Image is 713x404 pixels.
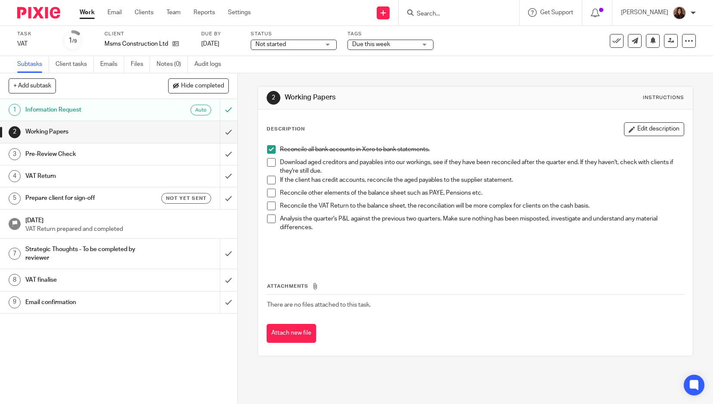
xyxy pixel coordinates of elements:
[166,195,206,202] span: Not yet sent
[17,7,60,19] img: Pixie
[25,170,149,183] h1: VAT Return
[9,170,21,182] div: 4
[25,296,149,309] h1: Email confirmation
[9,126,21,138] div: 2
[9,193,21,205] div: 5
[621,8,668,17] p: [PERSON_NAME]
[352,41,390,47] span: Due this week
[540,9,573,16] span: Get Support
[25,243,149,265] h1: Strategic Thoughts - To be completed by reviewer
[25,125,149,138] h1: Working Papers
[17,40,52,48] div: VAT
[25,103,149,116] h1: Information Request
[100,56,124,73] a: Emails
[416,10,493,18] input: Search
[267,324,316,343] button: Attach new file
[191,105,211,115] div: Auto
[55,56,94,73] a: Client tasks
[25,148,149,161] h1: Pre-Review Check
[9,104,21,116] div: 1
[201,31,240,37] label: Due by
[104,31,191,37] label: Client
[17,31,52,37] label: Task
[166,8,181,17] a: Team
[643,94,684,101] div: Instructions
[285,93,494,102] h1: Working Papers
[347,31,433,37] label: Tags
[72,39,77,44] small: /9
[9,296,21,308] div: 9
[9,148,21,160] div: 3
[135,8,154,17] a: Clients
[280,202,684,210] p: Reconcile the VAT Return to the balance sheet, the reconciliation will be more complex for client...
[280,145,684,154] p: Reconcile all bank accounts in Xero to bank statements.
[9,78,56,93] button: + Add subtask
[25,192,149,205] h1: Prepare client for sign-off
[267,126,305,133] p: Description
[267,91,280,105] div: 2
[168,78,229,93] button: Hide completed
[104,40,168,48] p: Msms Construction Ltd
[673,6,686,20] img: Headshot.jpg
[280,176,684,184] p: If the client has credit accounts, reconcile the aged payables to the supplier statement.
[68,36,77,46] div: 1
[9,248,21,260] div: 7
[131,56,150,73] a: Files
[194,56,227,73] a: Audit logs
[80,8,95,17] a: Work
[108,8,122,17] a: Email
[181,83,224,90] span: Hide completed
[194,8,215,17] a: Reports
[251,31,337,37] label: Status
[17,56,49,73] a: Subtasks
[280,158,684,176] p: Download aged creditors and payables into our workings, see if they have been reconciled after th...
[25,273,149,286] h1: VAT finalise
[25,225,229,233] p: VAT Return prepared and completed
[228,8,251,17] a: Settings
[255,41,286,47] span: Not started
[9,274,21,286] div: 8
[280,214,684,232] p: Analysis the quarter's P&L against the previous two quarters. Make sure nothing has been misposte...
[280,189,684,197] p: Reconcile other elements of the balance sheet such as PAYE, Pensions etc.
[201,41,219,47] span: [DATE]
[267,284,308,289] span: Attachments
[624,122,684,136] button: Edit description
[25,214,229,225] h1: [DATE]
[157,56,188,73] a: Notes (0)
[267,302,371,308] span: There are no files attached to this task.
